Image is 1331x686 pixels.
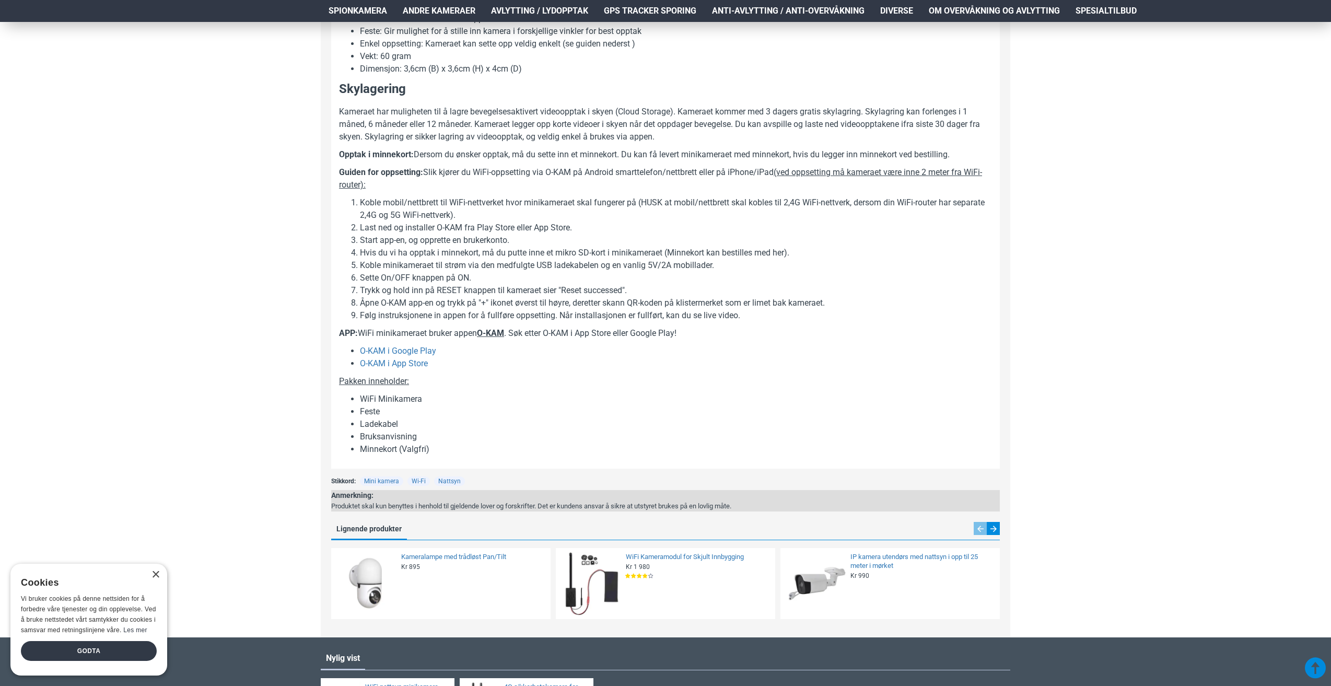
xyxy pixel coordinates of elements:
a: O-KAM i Google Play [360,345,436,357]
a: Nylig vist [321,648,365,669]
span: GPS Tracker Sporing [604,5,696,17]
li: Dimensjon: 3,6cm (B) x 3,6cm (H) x 4cm (D) [360,63,992,75]
div: Next slide [987,522,1000,535]
span: Diverse [880,5,913,17]
a: Nattsyn [434,476,465,486]
li: Følg instruksjonene in appen for å fullføre oppsetting. Når installasjonen er fullført, kan du se... [360,309,992,322]
span: Om overvåkning og avlytting [929,5,1060,17]
li: Sette On/OFF knappen på ON. [360,272,992,284]
span: Vi bruker cookies på denne nettsiden for å forbedre våre tjenester og din opplevelse. Ved å bruke... [21,595,156,633]
li: Last ned og installer O-KAM fra Play Store eller App Store. [360,222,992,234]
li: Trykk og hold inn på RESET knappen til kameraet sier "Reset successed". [360,284,992,297]
p: Slik kjører du WiFi-oppsetting via O-KAM på Android smarttelefon/nettbrett eller på iPhone/iPad [339,166,992,191]
img: Kameralampe med trådløst Pan/Tilt [335,552,399,615]
span: Spesialtilbud [1076,5,1137,17]
li: Bruksanvisning [360,431,992,443]
span: Kr 895 [401,563,420,571]
li: Start app-en, og opprette en brukerkonto. [360,234,992,247]
span: Kr 1 980 [626,563,650,571]
li: Enkel oppsetting: Kameraet kan sette opp veldig enkelt (se guiden nederst ) [360,38,992,50]
span: Kr 990 [850,572,869,580]
li: Minnekort (Valgfri) [360,443,992,456]
a: O-KAM i App Store [360,357,428,370]
b: Opptak i minnekort: [339,149,414,159]
li: Ladekabel [360,418,992,431]
b: Guiden for oppsetting: [339,167,423,177]
div: Produktet skal kun benyttes i henhold til gjeldende lover og forskrifter. Det er kundens ansvar å... [331,501,731,511]
li: Åpne O-KAM app-en og trykk på "+" ikonet øverst til høyre, deretter skann QR-koden på klistermerk... [360,297,992,309]
li: Feste: Gir mulighet for å stille inn kamera i forskjellige vinkler for best opptak [360,25,992,38]
img: IP kamera utendørs med nattsyn i opp til 25 meter i mørket [784,552,848,615]
div: Cookies [21,572,150,594]
div: Godta [21,641,157,661]
li: WiFi Minikamera [360,393,992,405]
a: IP kamera utendørs med nattsyn i opp til 25 meter i mørket [850,553,994,571]
li: Koble minikameraet til strøm via den medfulgte USB ladekabelen og en vanlig 5V/2A mobillader. [360,259,992,272]
img: WiFi Kameramodul for Skjult Innbygging [559,552,623,615]
div: Anmerkning: [331,490,731,501]
li: Koble mobil/nettbrett til WiFi-nettverket hvor minikameraet skal fungerer på (HUSK at mobil/nettb... [360,196,992,222]
span: Avlytting / Lydopptak [491,5,588,17]
li: Feste [360,405,992,418]
span: Anti-avlytting / Anti-overvåkning [712,5,865,17]
a: Mini kamera [360,476,403,486]
li: Vekt: 60 gram [360,50,992,63]
h3: Skylagering [339,80,992,98]
p: Dersom du ønsker opptak, må du sette inn et minnekort. Du kan få levert minikameraet med minnekor... [339,148,992,161]
a: Wi-Fi [407,476,430,486]
a: Lignende produkter [331,522,407,539]
u: Pakken inneholder: [339,376,409,386]
b: APP: [339,328,358,338]
p: Kameraet har muligheten til å lagre bevegelsesaktivert videoopptak i skyen (Cloud Storage). Kamer... [339,106,992,143]
p: WiFi minikameraet bruker appen . Søk etter O-KAM i App Store eller Google Play! [339,327,992,340]
a: Les mer, opens a new window [123,626,147,634]
span: Stikkord: [331,476,356,486]
div: Close [151,571,159,579]
li: Hvis du vi ha opptak i minnekort, må du putte inne et mikro SD-kort i minikameraet (Minnekort kan... [360,247,992,259]
div: Previous slide [974,522,987,535]
a: Kameralampe med trådløst Pan/Tilt [401,553,544,562]
span: Spionkamera [329,5,387,17]
u: O-KAM [477,328,504,338]
span: Andre kameraer [403,5,475,17]
a: WiFi Kameramodul for Skjult Innbygging [626,553,769,562]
